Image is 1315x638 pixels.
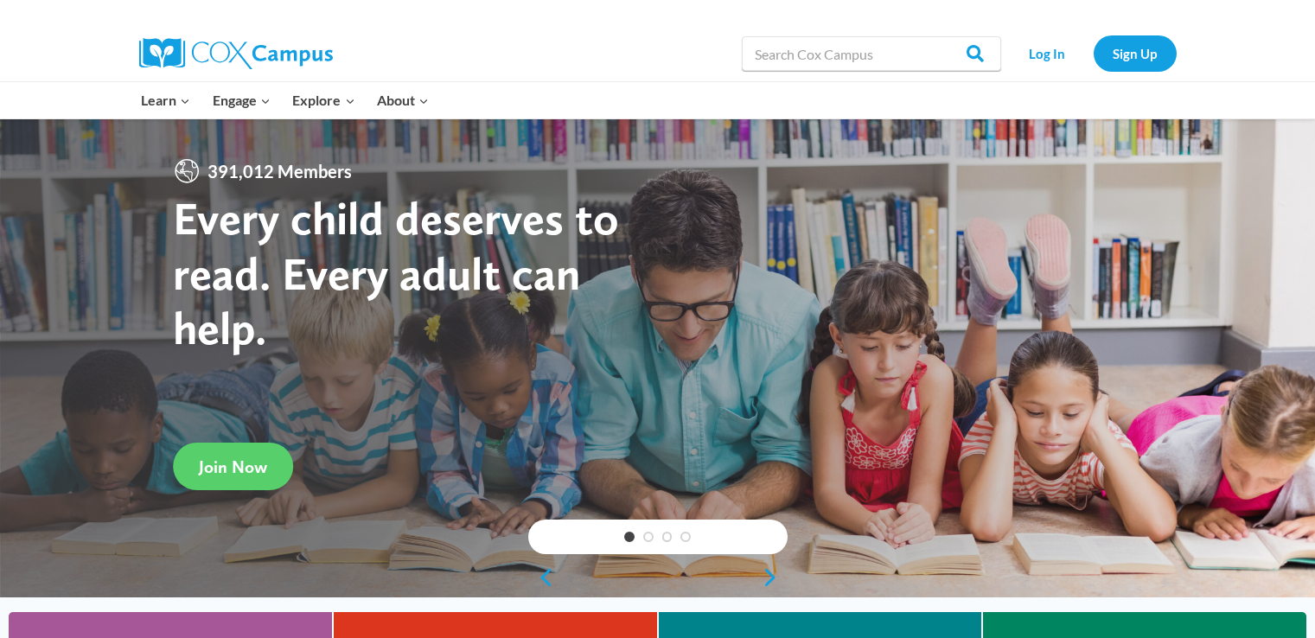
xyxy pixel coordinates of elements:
[377,89,429,112] span: About
[528,567,554,588] a: previous
[201,157,359,185] span: 391,012 Members
[213,89,271,112] span: Engage
[643,532,654,542] a: 2
[762,567,788,588] a: next
[173,443,293,490] a: Join Now
[742,36,1001,71] input: Search Cox Campus
[624,532,635,542] a: 1
[141,89,190,112] span: Learn
[1094,35,1177,71] a: Sign Up
[528,560,788,595] div: content slider buttons
[139,38,333,69] img: Cox Campus
[662,532,673,542] a: 3
[173,190,619,355] strong: Every child deserves to read. Every adult can help.
[680,532,691,542] a: 4
[1010,35,1177,71] nav: Secondary Navigation
[292,89,354,112] span: Explore
[131,82,440,118] nav: Primary Navigation
[1010,35,1085,71] a: Log In
[199,456,267,477] span: Join Now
